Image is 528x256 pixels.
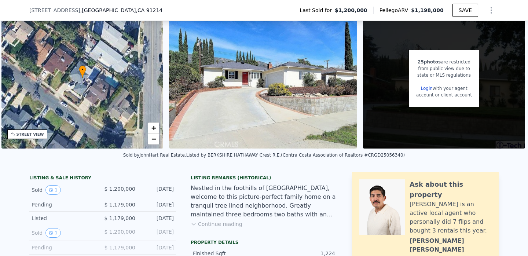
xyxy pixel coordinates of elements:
[32,215,97,222] div: Listed
[141,244,174,251] div: [DATE]
[410,200,491,235] div: [PERSON_NAME] is an active local agent who personally did 7 flips and bought 3 rentals this year.
[433,86,467,91] span: with your agent
[186,153,405,158] div: Listed by BERKSHIRE HATHAWAY Crest R.E. (Contra Costa Association of Realtors #CRGD25056340)
[452,4,478,17] button: SAVE
[141,228,174,238] div: [DATE]
[421,86,432,91] a: Login
[191,220,242,228] button: Continue reading
[416,72,472,78] div: state or MLS regulations
[416,65,472,72] div: from public view due to
[335,7,367,14] span: $1,200,000
[169,8,357,149] img: Sale: 166120257 Parcel: 49108154
[80,7,162,14] span: , [GEOGRAPHIC_DATA]
[416,59,472,65] div: are restricted
[32,201,97,208] div: Pending
[104,186,135,192] span: $ 1,200,000
[151,134,156,143] span: −
[191,184,337,219] div: Nestled in the foothills of [GEOGRAPHIC_DATA], welcome to this picture-perfect family home on a t...
[45,185,61,195] button: View historical data
[79,65,86,78] div: •
[410,237,491,254] div: [PERSON_NAME] [PERSON_NAME]
[148,122,159,134] a: Zoom in
[416,92,472,98] div: account or client account
[411,7,444,13] span: $1,198,000
[136,7,162,13] span: , CA 91214
[29,175,176,182] div: LISTING & SALE HISTORY
[148,134,159,145] a: Zoom out
[410,179,491,200] div: Ask about this property
[104,215,135,221] span: $ 1,179,000
[104,229,135,235] span: $ 1,200,000
[141,201,174,208] div: [DATE]
[79,66,86,73] span: •
[484,3,499,18] button: Show Options
[379,7,411,14] span: Pellego ARV
[300,7,335,14] span: Last Sold for
[191,239,337,245] div: Property details
[123,153,186,158] div: Sold by JohnHart Real Estate .
[32,244,97,251] div: Pending
[45,228,61,238] button: View historical data
[191,175,337,181] div: Listing Remarks (Historical)
[141,185,174,195] div: [DATE]
[32,228,97,238] div: Sold
[151,123,156,132] span: +
[141,215,174,222] div: [DATE]
[16,132,44,137] div: STREET VIEW
[29,7,80,14] span: [STREET_ADDRESS]
[418,59,441,65] span: 25 photos
[104,202,135,208] span: $ 1,179,000
[104,245,135,250] span: $ 1,179,000
[32,185,97,195] div: Sold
